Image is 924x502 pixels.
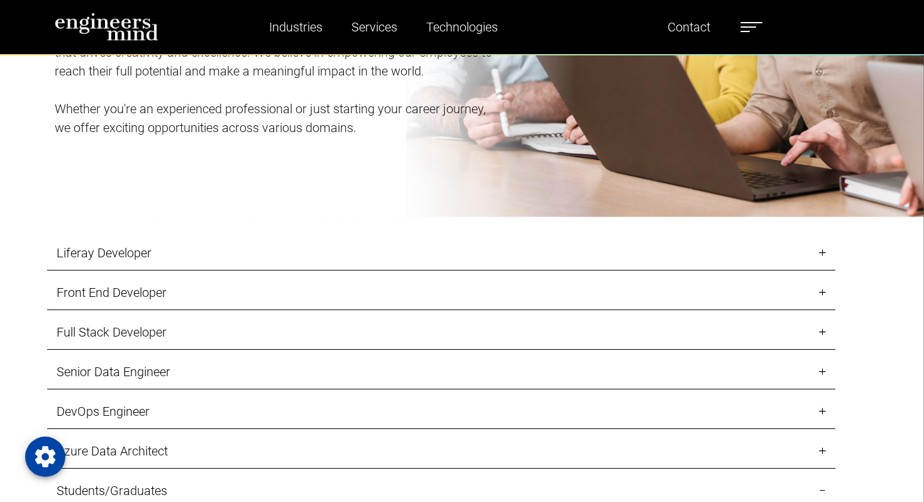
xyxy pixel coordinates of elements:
[47,434,835,469] a: Azure Data Architect
[55,99,502,137] p: Whether you're an experienced professional or just starting your career journey, we offer excitin...
[47,355,835,389] a: Senior Data Engineer
[421,13,503,42] a: Technologies
[264,13,327,42] a: Industries
[47,276,835,310] a: Front End Developer
[47,315,835,350] a: Full Stack Developer
[47,394,835,429] a: DevOps Engineer
[346,13,402,42] a: Services
[47,236,835,271] a: Liferay Developer
[663,13,715,42] a: Contact
[55,13,158,41] img: logo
